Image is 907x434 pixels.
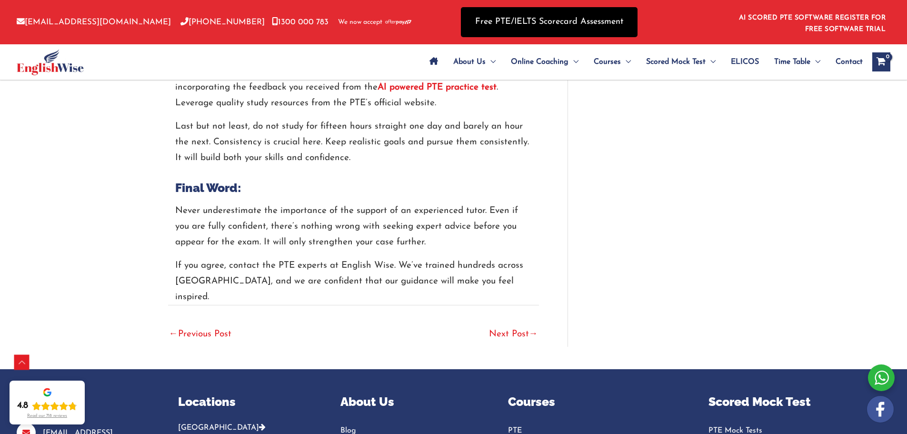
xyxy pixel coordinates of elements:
[175,258,532,305] p: If you agree, contact the PTE experts at English Wise. We’ve trained hundreds across [GEOGRAPHIC_...
[338,18,382,27] span: We now accept
[508,393,690,411] p: Courses
[446,45,503,79] a: About UsMenu Toggle
[739,14,886,33] a: AI SCORED PTE SOFTWARE REGISTER FOR FREE SOFTWARE TRIAL
[453,45,486,79] span: About Us
[594,45,621,79] span: Courses
[774,45,810,79] span: Time Table
[621,45,631,79] span: Menu Toggle
[529,330,538,339] span: →
[175,203,532,251] p: Never underestimate the importance of the support of an experienced tutor. Even if you are fully ...
[511,45,568,79] span: Online Coaching
[340,393,484,411] p: About Us
[17,18,171,26] a: [EMAIL_ADDRESS][DOMAIN_NAME]
[175,119,532,166] p: Last but not least, do not study for fifteen hours straight one day and barely an hour the next. ...
[17,49,84,75] img: cropped-ew-logo
[706,45,716,79] span: Menu Toggle
[767,45,828,79] a: Time TableMenu Toggle
[867,396,894,423] img: white-facebook.png
[385,20,411,25] img: Afterpay-Logo
[17,393,154,411] p: Contact Us
[568,45,578,79] span: Menu Toggle
[646,45,706,79] span: Scored Mock Test
[638,45,723,79] a: Scored Mock TestMenu Toggle
[723,45,767,79] a: ELICOS
[461,7,638,37] a: Free PTE/IELTS Scorecard Assessment
[175,180,532,196] h2: Final Word:
[272,18,329,26] a: 1300 000 783
[872,52,890,71] a: View Shopping Cart, empty
[168,305,539,346] nav: Post navigation
[731,45,759,79] span: ELICOS
[503,45,586,79] a: Online CoachingMenu Toggle
[733,7,890,38] aside: Header Widget 1
[708,393,890,411] p: Scored Mock Test
[486,45,496,79] span: Menu Toggle
[17,400,77,412] div: Rating: 4.8 out of 5
[810,45,820,79] span: Menu Toggle
[178,393,321,411] p: Locations
[180,18,265,26] a: [PHONE_NUMBER]
[836,45,863,79] span: Contact
[17,400,28,412] div: 4.8
[378,83,497,92] a: AI powered PTE practice test
[489,324,538,345] a: Next Post
[169,330,178,339] span: ←
[27,414,67,419] div: Read our 718 reviews
[828,45,863,79] a: Contact
[422,45,863,79] nav: Site Navigation: Main Menu
[586,45,638,79] a: CoursesMenu Toggle
[169,324,231,345] a: Previous Post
